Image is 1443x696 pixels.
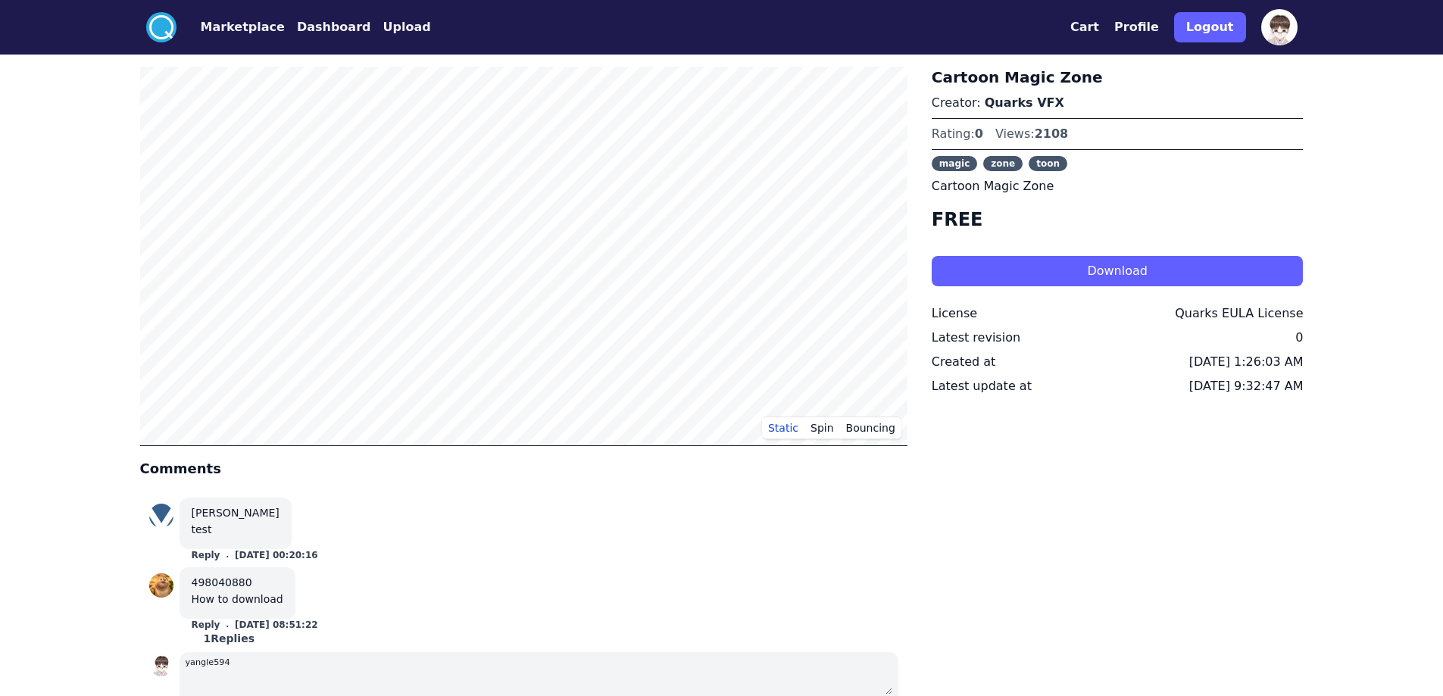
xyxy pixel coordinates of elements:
[932,177,1304,195] p: Cartoon Magic Zone
[985,95,1064,110] a: Quarks VFX
[1029,156,1067,171] span: toon
[932,125,983,143] div: Rating:
[932,94,1304,112] p: Creator:
[932,304,977,323] div: License
[1174,6,1246,48] a: Logout
[1261,9,1298,45] img: profile
[226,620,229,630] small: .
[840,417,901,439] button: Bouncing
[226,551,229,560] small: .
[383,18,430,36] button: Upload
[192,631,267,646] div: 1 Replies
[149,504,173,528] img: profile
[1175,304,1303,323] div: Quarks EULA License
[192,507,280,519] a: [PERSON_NAME]
[1189,353,1304,371] div: [DATE] 1:26:03 AM
[192,522,280,537] div: test
[192,619,220,631] button: Reply
[983,156,1023,171] span: zone
[932,67,1304,88] h3: Cartoon Magic Zone
[932,256,1304,286] button: Download
[1189,377,1304,395] div: [DATE] 9:32:47 AM
[975,126,983,141] span: 0
[1174,12,1246,42] button: Logout
[370,18,430,36] a: Upload
[201,18,285,36] button: Marketplace
[140,458,907,479] h4: Comments
[932,156,977,171] span: magic
[149,652,173,676] img: profile
[995,125,1068,143] div: Views:
[285,18,371,36] a: Dashboard
[1070,18,1099,36] button: Cart
[1114,18,1159,36] button: Profile
[186,657,230,667] small: yangle594
[932,377,1032,395] div: Latest update at
[932,353,995,371] div: Created at
[235,549,318,561] button: [DATE] 00:20:16
[192,591,283,607] div: How to download
[192,576,252,588] a: 498040880
[176,18,285,36] a: Marketplace
[762,417,804,439] button: Static
[804,417,840,439] button: Spin
[149,573,173,598] img: profile
[1295,329,1303,347] div: 0
[1035,126,1069,141] span: 2108
[297,18,371,36] button: Dashboard
[192,549,220,561] button: Reply
[932,329,1020,347] div: Latest revision
[932,208,1304,232] h4: FREE
[235,619,318,631] button: [DATE] 08:51:22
